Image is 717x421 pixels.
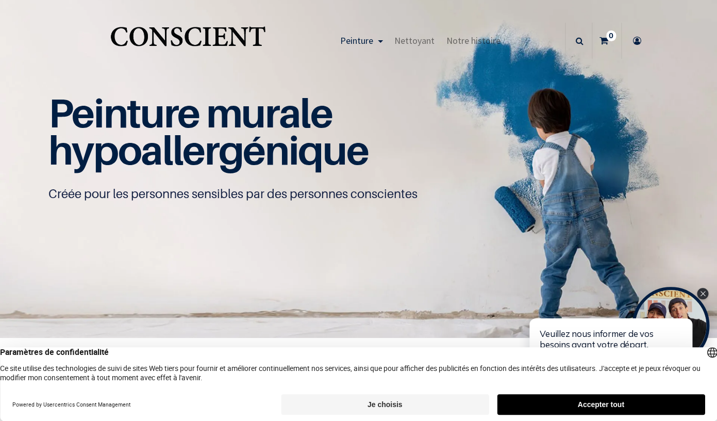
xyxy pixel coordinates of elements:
span: Notre histoire [446,35,501,46]
span: Peinture [340,35,373,46]
iframe: Tidio Chat [519,283,717,421]
span: Peinture murale [48,89,332,137]
a: 0 [592,23,621,59]
a: Peinture [335,23,389,59]
span: hypoallergénique [48,126,369,174]
img: Conscient [108,21,268,61]
sup: 0 [606,30,616,41]
p: Créée pour les personnes sensibles par des personnes conscientes [48,186,669,202]
a: Logo of Conscient [108,21,268,61]
span: Nettoyant [394,35,435,46]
